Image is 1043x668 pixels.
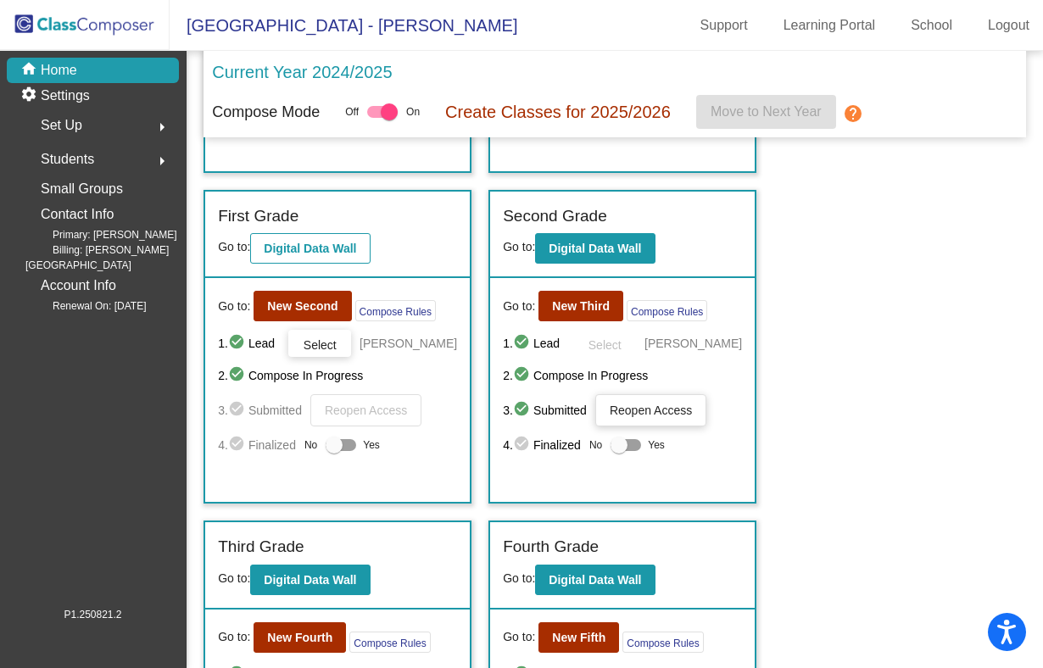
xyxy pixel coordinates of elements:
[304,437,317,453] span: No
[218,333,280,353] span: 1. Lead
[513,333,533,353] mat-icon: check_circle
[513,400,533,420] mat-icon: check_circle
[228,333,248,353] mat-icon: check_circle
[325,404,407,417] span: Reopen Access
[687,12,761,39] a: Support
[595,394,706,426] button: Reopen Access
[41,114,82,137] span: Set Up
[355,300,436,321] button: Compose Rules
[345,104,359,120] span: Off
[552,299,610,313] b: New Third
[445,99,671,125] p: Create Classes for 2025/2026
[41,274,116,298] p: Account Info
[648,435,665,455] span: Yes
[503,435,581,455] span: 4. Finalized
[218,435,296,455] span: 4. Finalized
[41,203,114,226] p: Contact Info
[228,400,248,420] mat-icon: check_circle
[573,330,636,357] button: Select
[212,101,320,124] p: Compose Mode
[218,365,457,386] span: 2. Compose In Progress
[20,60,41,81] mat-icon: home
[152,117,172,137] mat-icon: arrow_right
[503,298,535,315] span: Go to:
[152,151,172,171] mat-icon: arrow_right
[250,233,370,264] button: Digital Data Wall
[41,60,77,81] p: Home
[25,298,146,314] span: Renewal On: [DATE]
[288,330,351,357] button: Select
[503,365,742,386] span: 2. Compose In Progress
[503,535,599,559] label: Fourth Grade
[228,435,248,455] mat-icon: check_circle
[503,628,535,646] span: Go to:
[218,240,250,253] span: Go to:
[538,622,619,653] button: New Fifth
[41,177,123,201] p: Small Groups
[360,335,457,352] span: [PERSON_NAME]
[538,291,623,321] button: New Third
[267,299,337,313] b: New Second
[264,242,356,255] b: Digital Data Wall
[503,240,535,253] span: Go to:
[41,148,94,171] span: Students
[711,104,822,119] span: Move to Next Year
[897,12,966,39] a: School
[218,535,304,559] label: Third Grade
[535,565,655,595] button: Digital Data Wall
[310,394,421,426] button: Reopen Access
[622,632,703,653] button: Compose Rules
[770,12,890,39] a: Learning Portal
[535,233,655,264] button: Digital Data Wall
[218,628,250,646] span: Go to:
[20,86,41,106] mat-icon: settings
[627,300,707,321] button: Compose Rules
[588,338,622,352] span: Select
[25,227,177,242] span: Primary: [PERSON_NAME]
[228,365,248,386] mat-icon: check_circle
[25,242,179,273] span: Billing: [PERSON_NAME][GEOGRAPHIC_DATA]
[218,571,250,585] span: Go to:
[513,365,533,386] mat-icon: check_circle
[250,565,370,595] button: Digital Data Wall
[363,435,380,455] span: Yes
[267,631,332,644] b: New Fourth
[549,573,641,587] b: Digital Data Wall
[406,104,420,120] span: On
[218,400,302,420] span: 3. Submitted
[349,632,430,653] button: Compose Rules
[304,338,337,352] span: Select
[549,242,641,255] b: Digital Data Wall
[974,12,1043,39] a: Logout
[552,631,605,644] b: New Fifth
[218,298,250,315] span: Go to:
[41,86,90,106] p: Settings
[589,437,602,453] span: No
[503,400,587,420] span: 3. Submitted
[696,95,836,129] button: Move to Next Year
[218,204,298,229] label: First Grade
[264,573,356,587] b: Digital Data Wall
[170,12,517,39] span: [GEOGRAPHIC_DATA] - [PERSON_NAME]
[503,571,535,585] span: Go to:
[610,404,692,417] span: Reopen Access
[254,622,346,653] button: New Fourth
[212,59,392,85] p: Current Year 2024/2025
[843,103,863,124] mat-icon: help
[503,333,565,353] span: 1. Lead
[254,291,351,321] button: New Second
[503,204,607,229] label: Second Grade
[513,435,533,455] mat-icon: check_circle
[644,335,742,352] span: [PERSON_NAME]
